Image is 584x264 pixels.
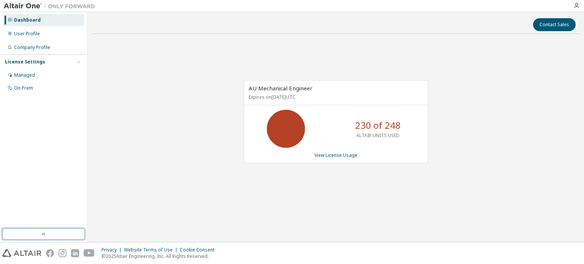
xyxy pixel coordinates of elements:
img: youtube.svg [84,249,95,257]
img: altair_logo.svg [2,249,41,257]
div: Website Terms of Use [124,247,180,253]
div: Dashboard [14,17,41,23]
div: On Prem [14,85,33,91]
div: License Settings [5,59,45,65]
img: facebook.svg [46,249,54,257]
p: 230 of 248 [355,119,401,132]
div: Company Profile [14,44,50,51]
img: linkedin.svg [71,249,79,257]
p: ALTAIR UNITS USED [356,132,400,139]
img: instagram.svg [59,249,67,257]
div: Cookie Consent [180,247,219,253]
div: User Profile [14,31,40,37]
p: Expires on [DATE] UTC [249,94,421,100]
span: AU Mechanical Engineer [249,84,313,92]
p: © 2025 Altair Engineering, Inc. All Rights Reserved. [102,253,219,259]
img: Altair One [4,2,99,10]
a: View License Usage [314,152,357,158]
button: Contact Sales [533,18,576,31]
div: Privacy [102,247,124,253]
div: Managed [14,72,35,78]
